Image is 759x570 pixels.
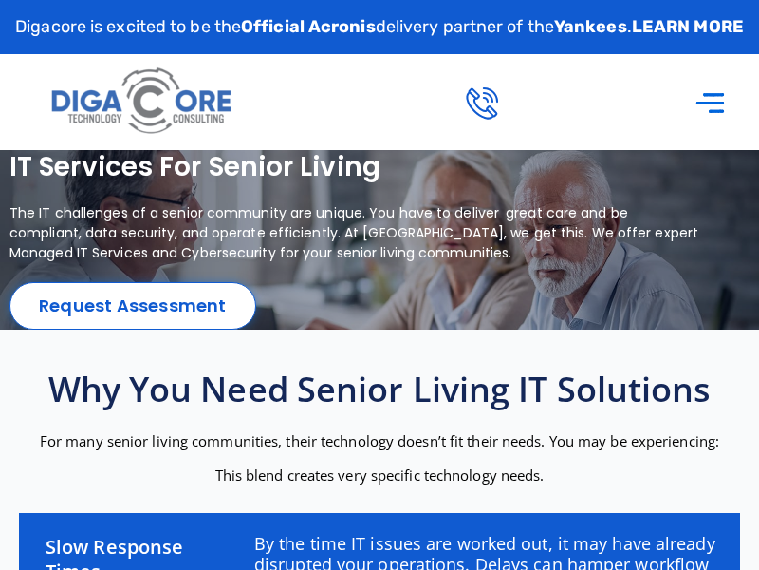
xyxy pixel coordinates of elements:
[241,16,376,37] strong: Official Acronis
[40,431,719,450] span: For many senior living communities, their technology doesn’t fit their needs. You may be experien...
[46,61,239,142] img: Digacore logo 1
[215,465,545,484] span: This blend creates very specific technology needs.
[15,14,744,40] p: Digacore is excited to be the delivery partner of the .
[9,150,700,184] h1: IT Services for Senior Living
[9,203,700,263] p: The IT challenges of a senior community are unique. You have to deliver great care and be complia...
[9,282,256,330] a: Request Assessment
[685,76,735,128] div: Menu Toggle
[9,368,750,412] h2: Why You Need Senior Living IT Solutions
[554,16,627,37] strong: Yankees
[632,16,744,37] a: LEARN MORE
